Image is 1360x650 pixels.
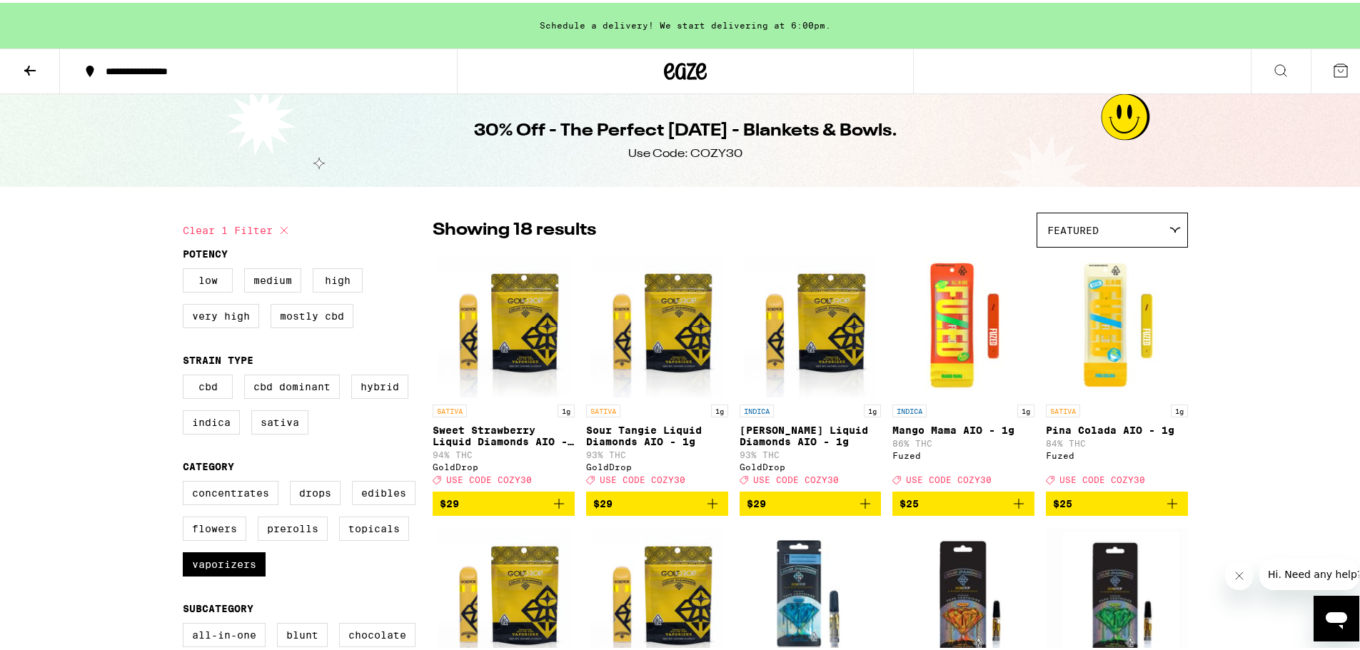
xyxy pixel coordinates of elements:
[244,265,301,290] label: Medium
[892,252,1034,489] a: Open page for Mango Mama AIO - 1g from Fuzed
[558,402,575,415] p: 1g
[1046,252,1188,395] img: Fuzed - Pina Colada AIO - 1g
[892,436,1034,445] p: 86% THC
[433,252,575,489] a: Open page for Sweet Strawberry Liquid Diamonds AIO - 1g from GoldDrop
[740,489,882,513] button: Add to bag
[183,478,278,502] label: Concentrates
[183,458,234,469] legend: Category
[351,372,408,396] label: Hybrid
[1259,556,1359,587] iframe: Message from company
[906,472,992,482] span: USE CODE COZY30
[183,245,228,257] legend: Potency
[183,352,253,363] legend: Strain Type
[183,620,266,644] label: All-In-One
[339,514,409,538] label: Topicals
[183,549,266,574] label: Vaporizers
[586,422,728,445] p: Sour Tangie Liquid Diamonds AIO - 1g
[1059,472,1145,482] span: USE CODE COZY30
[183,514,246,538] label: Flowers
[586,447,728,457] p: 93% THC
[892,448,1034,457] div: Fuzed
[433,215,596,240] p: Showing 18 results
[271,301,353,325] label: Mostly CBD
[352,478,415,502] label: Edibles
[747,495,766,507] span: $29
[433,447,575,457] p: 94% THC
[433,422,575,445] p: Sweet Strawberry Liquid Diamonds AIO - 1g
[740,402,774,415] p: INDICA
[586,459,728,469] div: GoldDrop
[251,407,308,432] label: Sativa
[446,472,532,482] span: USE CODE COZY30
[744,252,876,395] img: GoldDrop - King Louis Liquid Diamonds AIO - 1g
[1047,222,1099,233] span: Featured
[339,620,415,644] label: Chocolate
[183,265,233,290] label: Low
[600,472,685,482] span: USE CODE COZY30
[900,495,919,507] span: $25
[1171,402,1188,415] p: 1g
[892,402,927,415] p: INDICA
[433,459,575,469] div: GoldDrop
[1314,593,1359,639] iframe: Button to launch messaging window
[183,210,293,245] button: Clear 1 filter
[740,252,882,489] a: Open page for King Louis Liquid Diamonds AIO - 1g from GoldDrop
[1046,448,1188,457] div: Fuzed
[1225,559,1254,587] iframe: Close message
[711,402,728,415] p: 1g
[438,252,570,395] img: GoldDrop - Sweet Strawberry Liquid Diamonds AIO - 1g
[1046,422,1188,433] p: Pina Colada AIO - 1g
[740,447,882,457] p: 93% THC
[753,472,839,482] span: USE CODE COZY30
[313,265,363,290] label: High
[290,478,341,502] label: Drops
[183,600,253,611] legend: Subcategory
[892,489,1034,513] button: Add to bag
[183,407,240,432] label: Indica
[433,489,575,513] button: Add to bag
[440,495,459,507] span: $29
[183,301,259,325] label: Very High
[593,495,613,507] span: $29
[1046,252,1188,489] a: Open page for Pina Colada AIO - 1g from Fuzed
[892,252,1034,395] img: Fuzed - Mango Mama AIO - 1g
[864,402,881,415] p: 1g
[1046,436,1188,445] p: 84% THC
[1053,495,1072,507] span: $25
[277,620,328,644] label: Blunt
[1046,402,1080,415] p: SATIVA
[244,372,340,396] label: CBD Dominant
[9,10,103,21] span: Hi. Need any help?
[474,116,897,141] h1: 30% Off - The Perfect [DATE] - Blankets & Bowls.
[1046,489,1188,513] button: Add to bag
[183,372,233,396] label: CBD
[1017,402,1034,415] p: 1g
[586,402,620,415] p: SATIVA
[892,422,1034,433] p: Mango Mama AIO - 1g
[586,489,728,513] button: Add to bag
[740,422,882,445] p: [PERSON_NAME] Liquid Diamonds AIO - 1g
[586,252,728,489] a: Open page for Sour Tangie Liquid Diamonds AIO - 1g from GoldDrop
[740,459,882,469] div: GoldDrop
[628,143,742,159] div: Use Code: COZY30
[433,402,467,415] p: SATIVA
[591,252,723,395] img: GoldDrop - Sour Tangie Liquid Diamonds AIO - 1g
[258,514,328,538] label: Prerolls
